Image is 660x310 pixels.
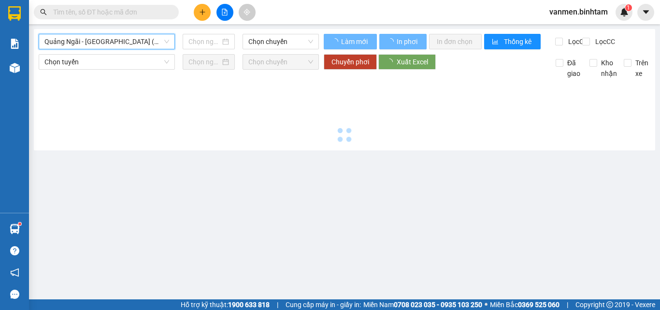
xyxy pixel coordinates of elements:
[597,58,621,79] span: Kho nhận
[518,301,560,309] strong: 0369 525 060
[387,38,395,45] span: loading
[248,55,313,69] span: Chọn chuyến
[484,34,541,49] button: bar-chartThống kê
[221,9,228,15] span: file-add
[10,290,19,299] span: message
[228,301,270,309] strong: 1900 633 818
[324,34,377,49] button: Làm mới
[542,6,616,18] span: vanmen.binhtam
[324,54,377,70] button: Chuyển phơi
[394,301,482,309] strong: 0708 023 035 - 0935 103 250
[18,222,21,225] sup: 1
[44,55,169,69] span: Chọn tuyến
[181,299,270,310] span: Hỗ trợ kỹ thuật:
[331,38,340,45] span: loading
[188,57,220,67] input: Chọn ngày
[564,36,589,47] span: Lọc CR
[363,299,482,310] span: Miền Nam
[277,299,278,310] span: |
[10,268,19,277] span: notification
[44,34,169,49] span: Quảng Ngãi - Sài Gòn (An Sương)
[199,9,206,15] span: plus
[188,36,220,47] input: Chọn ngày
[248,34,313,49] span: Chọn chuyến
[627,4,630,11] span: 1
[631,58,652,79] span: Trên xe
[341,36,369,47] span: Làm mới
[379,34,427,49] button: In phơi
[625,4,632,11] sup: 1
[10,224,20,234] img: warehouse-icon
[490,299,560,310] span: Miền Bắc
[40,9,47,15] span: search
[10,63,20,73] img: warehouse-icon
[397,36,419,47] span: In phơi
[642,8,650,16] span: caret-down
[53,7,167,17] input: Tìm tên, số ĐT hoặc mã đơn
[492,38,500,46] span: bar-chart
[504,36,533,47] span: Thống kê
[567,299,568,310] span: |
[620,8,629,16] img: icon-new-feature
[194,4,211,21] button: plus
[10,39,20,49] img: solution-icon
[8,6,21,21] img: logo-vxr
[239,4,256,21] button: aim
[637,4,654,21] button: caret-down
[429,34,482,49] button: In đơn chọn
[286,299,361,310] span: Cung cấp máy in - giấy in:
[563,58,584,79] span: Đã giao
[606,301,613,308] span: copyright
[244,9,250,15] span: aim
[591,36,617,47] span: Lọc CC
[378,54,436,70] button: Xuất Excel
[10,246,19,255] span: question-circle
[216,4,233,21] button: file-add
[485,303,488,307] span: ⚪️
